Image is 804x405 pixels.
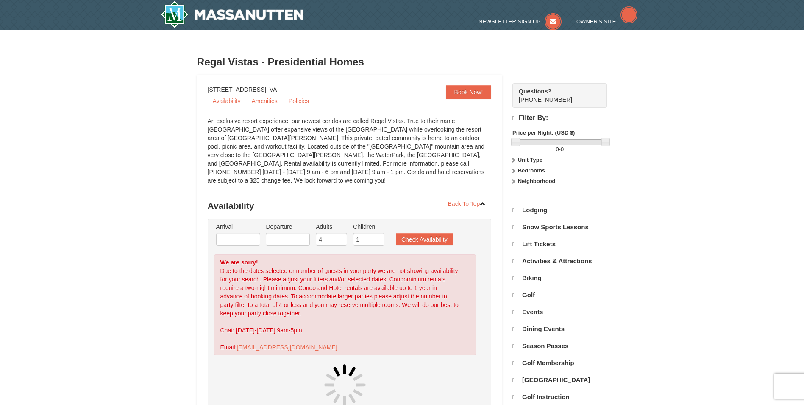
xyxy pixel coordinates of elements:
span: Owner's Site [576,18,616,25]
a: [GEOGRAPHIC_DATA] [512,372,607,388]
strong: Bedrooms [518,167,545,174]
div: Due to the dates selected or number of guests in your party we are not showing availability for y... [214,254,476,355]
strong: Unit Type [518,157,542,163]
label: - [512,145,607,154]
a: Activities & Attractions [512,253,607,269]
h3: Regal Vistas - Presidential Homes [197,53,607,70]
span: Newsletter Sign Up [479,18,540,25]
label: Children [353,222,384,231]
a: Owner's Site [576,18,637,25]
a: Policies [284,95,314,107]
a: Golf [512,287,607,303]
a: Massanutten Resort [161,1,304,28]
span: [PHONE_NUMBER] [519,87,592,103]
strong: We are sorry! [220,259,258,266]
a: Snow Sports Lessons [512,219,607,235]
strong: Price per Night: (USD $) [512,129,575,136]
a: Availability [208,95,246,107]
label: Adults [316,222,347,231]
a: Lodging [512,202,607,218]
a: Newsletter Sign Up [479,18,562,25]
a: Biking [512,270,607,286]
strong: Neighborhood [518,178,556,184]
label: Departure [266,222,310,231]
div: An exclusive resort experience, our newest condos are called Regal Vistas. True to their name, [G... [208,117,492,193]
span: 0 [556,146,559,152]
h4: Filter By: [512,114,607,122]
a: Back To Top [442,197,492,210]
a: Season Passes [512,338,607,354]
strong: Questions? [519,88,551,95]
a: Events [512,304,607,320]
img: Massanutten Resort Logo [161,1,304,28]
a: [EMAIL_ADDRESS][DOMAIN_NAME] [236,344,337,351]
button: Check Availability [396,233,453,245]
a: Amenities [246,95,282,107]
a: Golf Instruction [512,389,607,405]
h3: Availability [208,197,492,214]
a: Dining Events [512,321,607,337]
span: 0 [561,146,564,152]
a: Lift Tickets [512,236,607,252]
a: Golf Membership [512,355,607,371]
a: Book Now! [446,85,492,99]
label: Arrival [216,222,260,231]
